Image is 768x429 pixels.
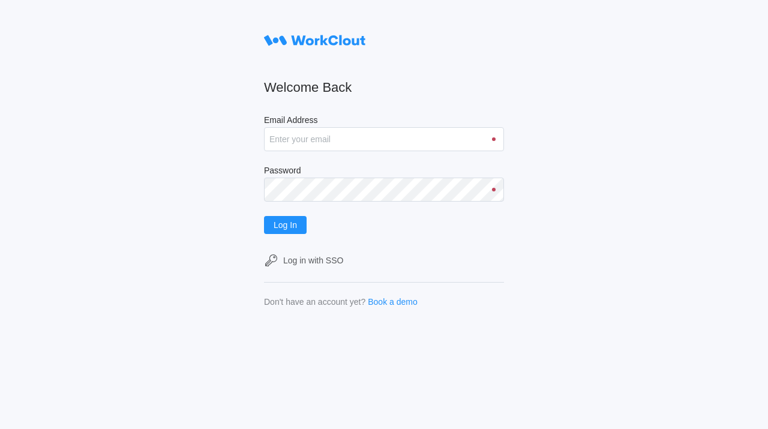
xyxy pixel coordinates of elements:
[264,216,307,234] button: Log In
[264,253,504,268] a: Log in with SSO
[283,256,343,265] div: Log in with SSO
[274,221,297,229] span: Log In
[264,79,504,96] h2: Welcome Back
[264,127,504,151] input: Enter your email
[264,115,504,127] label: Email Address
[264,297,365,307] div: Don't have an account yet?
[368,297,418,307] a: Book a demo
[264,166,504,178] label: Password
